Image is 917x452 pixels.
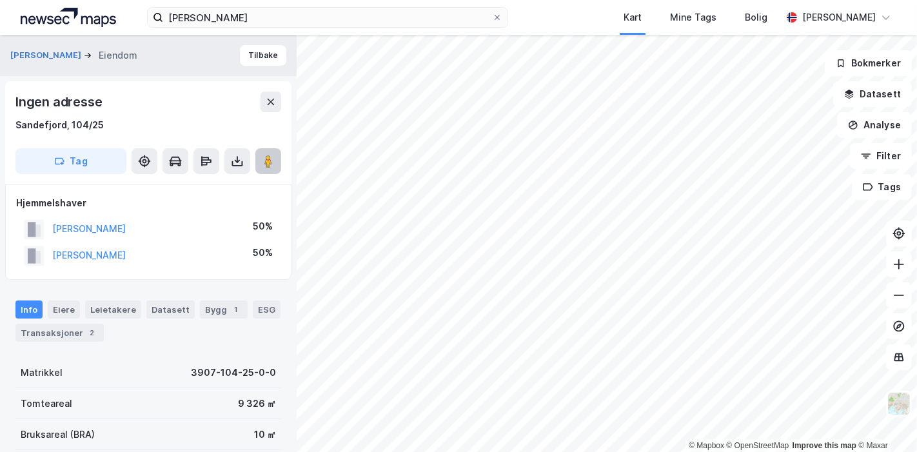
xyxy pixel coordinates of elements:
[850,143,912,169] button: Filter
[21,396,72,411] div: Tomteareal
[16,195,281,211] div: Hjemmelshaver
[21,8,116,27] img: logo.a4113a55bc3d86da70a041830d287a7e.svg
[670,10,716,25] div: Mine Tags
[253,300,281,319] div: ESG
[793,441,856,450] a: Improve this map
[853,390,917,452] div: Kontrollprogram for chat
[837,112,912,138] button: Analyse
[48,300,80,319] div: Eiere
[238,396,276,411] div: 9 326 ㎡
[163,8,492,27] input: Søk på adresse, matrikkel, gårdeiere, leietakere eller personer
[745,10,767,25] div: Bolig
[191,365,276,380] div: 3907-104-25-0-0
[200,300,248,319] div: Bygg
[853,390,917,452] iframe: Chat Widget
[240,45,286,66] button: Tilbake
[21,365,63,380] div: Matrikkel
[15,324,104,342] div: Transaksjoner
[230,303,242,316] div: 1
[802,10,876,25] div: [PERSON_NAME]
[852,174,912,200] button: Tags
[21,427,95,442] div: Bruksareal (BRA)
[10,49,84,62] button: [PERSON_NAME]
[624,10,642,25] div: Kart
[833,81,912,107] button: Datasett
[825,50,912,76] button: Bokmerker
[85,300,141,319] div: Leietakere
[15,148,126,174] button: Tag
[15,117,104,133] div: Sandefjord, 104/25
[86,326,99,339] div: 2
[15,300,43,319] div: Info
[253,219,273,234] div: 50%
[727,441,789,450] a: OpenStreetMap
[99,48,137,63] div: Eiendom
[253,245,273,260] div: 50%
[146,300,195,319] div: Datasett
[15,92,104,112] div: Ingen adresse
[689,441,724,450] a: Mapbox
[254,427,276,442] div: 10 ㎡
